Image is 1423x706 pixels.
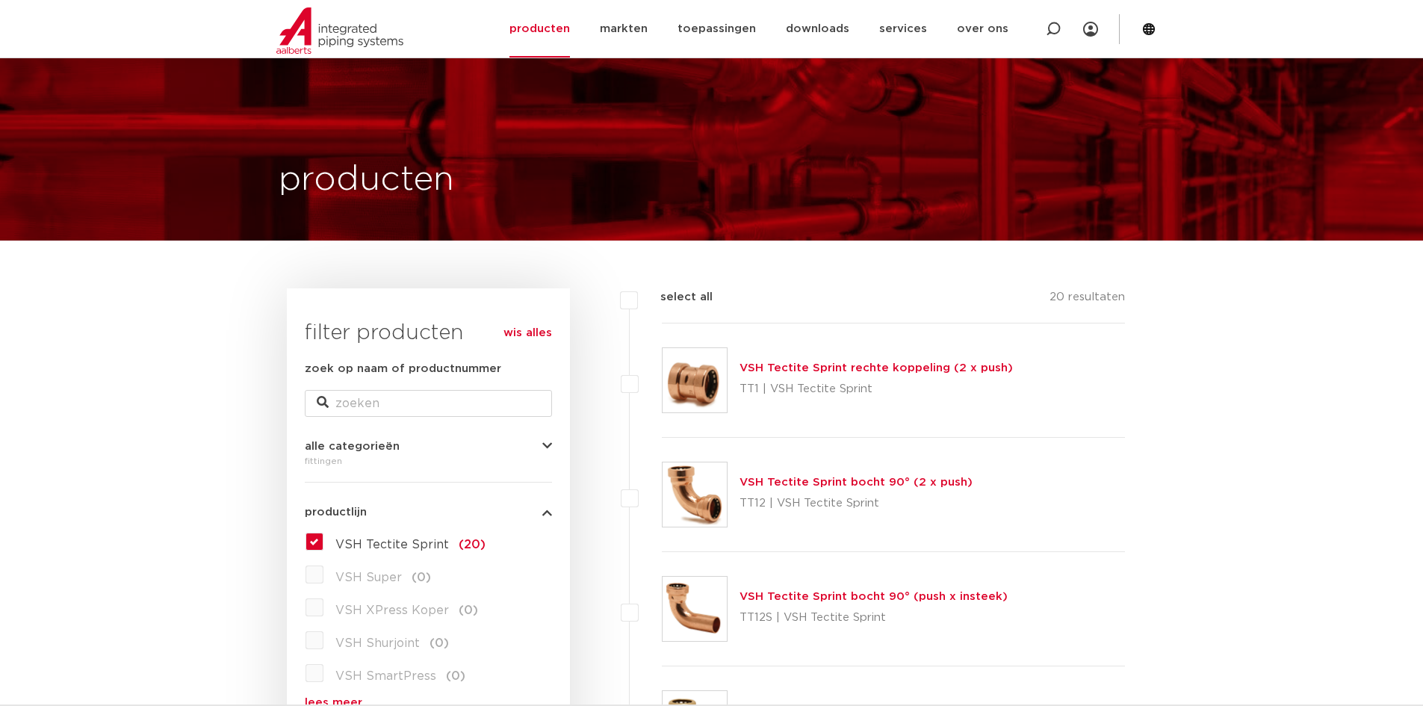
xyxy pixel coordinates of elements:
a: wis alles [503,324,552,342]
span: VSH Shurjoint [335,637,420,649]
span: (0) [430,637,449,649]
h1: producten [279,156,454,204]
span: VSH Tectite Sprint [335,539,449,551]
label: select all [638,288,713,306]
span: VSH SmartPress [335,670,436,682]
span: VSH Super [335,572,402,583]
span: (0) [446,670,465,682]
span: alle categorieën [305,441,400,452]
a: VSH Tectite Sprint bocht 90° (push x insteek) [740,591,1008,602]
img: Thumbnail for VSH Tectite Sprint rechte koppeling (2 x push) [663,348,727,412]
span: productlijn [305,507,367,518]
span: (0) [412,572,431,583]
button: alle categorieën [305,441,552,452]
a: VSH Tectite Sprint rechte koppeling (2 x push) [740,362,1013,374]
span: VSH XPress Koper [335,604,449,616]
button: productlijn [305,507,552,518]
img: Thumbnail for VSH Tectite Sprint bocht 90° (2 x push) [663,462,727,527]
div: fittingen [305,452,552,470]
label: zoek op naam of productnummer [305,360,501,378]
span: (20) [459,539,486,551]
p: TT12S | VSH Tectite Sprint [740,606,1008,630]
p: 20 resultaten [1050,288,1125,312]
p: TT12 | VSH Tectite Sprint [740,492,973,515]
div: my IPS [1083,13,1098,46]
a: VSH Tectite Sprint bocht 90° (2 x push) [740,477,973,488]
img: Thumbnail for VSH Tectite Sprint bocht 90° (push x insteek) [663,577,727,641]
span: (0) [459,604,478,616]
p: TT1 | VSH Tectite Sprint [740,377,1013,401]
h3: filter producten [305,318,552,348]
input: zoeken [305,390,552,417]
